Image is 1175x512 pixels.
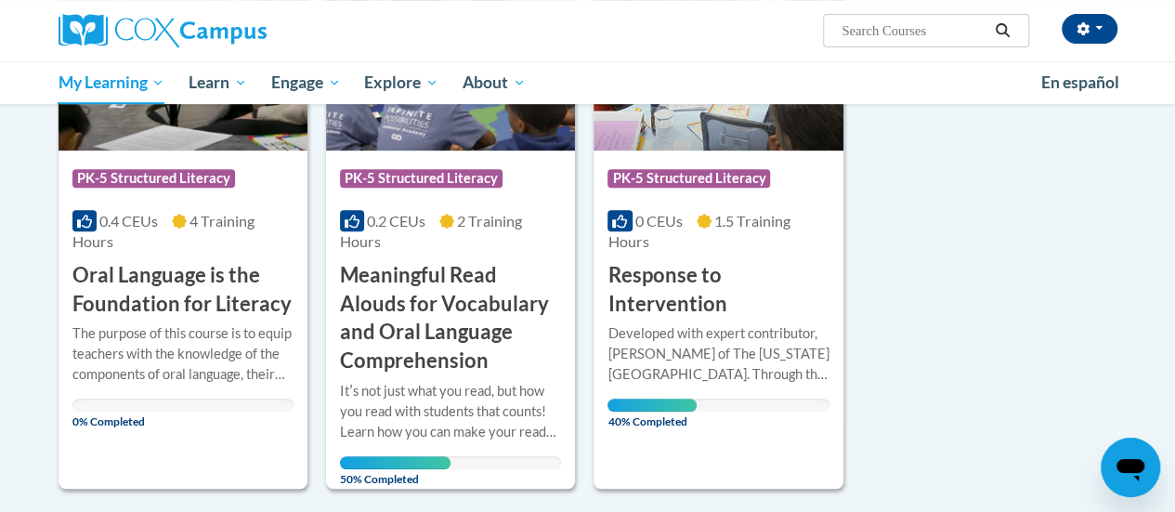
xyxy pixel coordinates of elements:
[1029,63,1131,102] a: En español
[988,20,1016,42] button: Search
[607,323,829,385] div: Developed with expert contributor, [PERSON_NAME] of The [US_STATE][GEOGRAPHIC_DATA]. Through this...
[1062,14,1117,44] button: Account Settings
[340,169,503,188] span: PK-5 Structured Literacy
[607,261,829,319] h3: Response to Intervention
[367,212,425,230] span: 0.2 CEUs
[607,212,790,250] span: 1.5 Training Hours
[340,261,561,375] h3: Meaningful Read Alouds for Vocabulary and Oral Language Comprehension
[340,456,450,486] span: 50% Completed
[45,61,1131,104] div: Main menu
[607,399,696,412] div: Your progress
[176,61,259,104] a: Learn
[607,399,696,428] span: 40% Completed
[46,61,177,104] a: My Learning
[72,261,294,319] h3: Oral Language is the Foundation for Literacy
[259,61,353,104] a: Engage
[72,169,235,188] span: PK-5 Structured Literacy
[340,456,450,469] div: Your progress
[58,72,164,94] span: My Learning
[59,14,393,47] a: Cox Campus
[635,212,683,230] span: 0 CEUs
[72,212,255,250] span: 4 Training Hours
[340,381,561,442] div: Itʹs not just what you read, but how you read with students that counts! Learn how you can make y...
[364,72,438,94] span: Explore
[1101,438,1160,497] iframe: Button to launch messaging window
[189,72,247,94] span: Learn
[99,212,158,230] span: 0.4 CEUs
[840,20,988,42] input: Search Courses
[271,72,341,94] span: Engage
[72,323,294,385] div: The purpose of this course is to equip teachers with the knowledge of the components of oral lang...
[352,61,450,104] a: Explore
[1041,72,1119,92] span: En español
[450,61,538,104] a: About
[607,169,770,188] span: PK-5 Structured Literacy
[59,14,267,47] img: Cox Campus
[340,212,522,250] span: 2 Training Hours
[463,72,526,94] span: About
